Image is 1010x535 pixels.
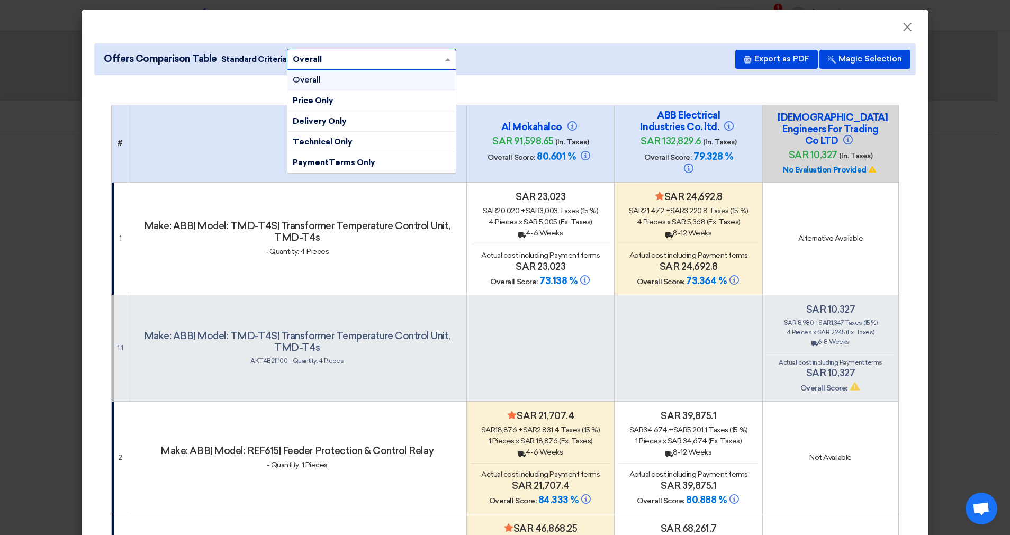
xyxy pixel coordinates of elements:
span: PaymentTerms Only [293,158,375,167]
h4: sar 24,692.8 [619,261,758,273]
h4: [DEMOGRAPHIC_DATA] Engineers For Trading Co LTD [778,112,883,147]
h4: Make: ABB| Model: TMD-T4S| Transformer Temperature Control Unit, TMD-T4s [132,330,462,353]
div: 8,980 + 1,347 Taxes (15 %) [767,318,894,328]
div: 6-8 Weeks [767,337,894,347]
span: Price Only [293,96,333,105]
span: sar [481,425,495,434]
span: 79.328 % [693,151,733,162]
td: 2 [112,401,128,514]
h4: Al Mokahalco [488,121,593,133]
span: (Ex. Taxes) [708,437,742,446]
span: (Ex. Taxes) [559,437,593,446]
span: (In. Taxes) [555,138,589,147]
span: (In. Taxes) [839,151,872,160]
span: sar [523,425,537,434]
div: 21,472 + 3,220.8 Taxes (15 %) [619,205,758,216]
span: (Ex. Taxes) [558,217,592,226]
span: Overall Score: [644,153,691,162]
h4: ABB Electrical Industries Co. ltd. [636,110,742,133]
h4: sar 24,692.8 [619,191,758,203]
h4: sar 39,875.1 [619,480,758,492]
span: sar 10,327 [789,149,837,161]
h4: sar 21,707.4 [471,480,610,492]
h4: Make: ABB| Model: TMD-T4S| Transformer Temperature Control Unit, TMD-T4s [132,220,462,243]
span: Pieces x [495,217,522,226]
span: sar [818,319,831,327]
td: 1 [112,182,128,295]
span: sar 5,368 [672,217,706,226]
div: 34,674 + 5,201.1 Taxes (15 %) [619,424,758,436]
span: 73.364 % [686,275,726,287]
span: sar 34,674 [668,437,707,446]
span: 4 [787,329,791,336]
span: Offers Comparison Table [104,52,217,66]
div: 18,876 + 2,831.4 Taxes (15 %) [471,424,610,436]
span: Pieces x [792,329,816,336]
span: sar 91,598.65 [492,135,554,147]
div: Open chat [966,493,997,524]
div: Alternative Available [767,233,894,244]
span: (Ex. Taxes) [846,329,874,336]
span: 80.601 % [537,151,575,162]
span: sar [670,206,684,215]
h4: sar 21,707.4 [471,410,610,422]
span: Overall Score: [800,384,847,393]
span: 1 [489,437,491,446]
div: 8-12 Weeks [619,228,758,239]
span: 73.138 % [539,275,577,287]
button: Magic Selection [819,50,910,69]
div: Not Available [767,452,894,463]
div: 4-6 Weeks [471,228,610,239]
span: Technical Only [293,137,353,147]
span: - Quantity: 4 Pieces [265,247,329,256]
span: Actual cost including Payment terms [481,470,600,479]
span: sar [629,425,644,434]
span: Pieces x [643,217,670,226]
span: sar [784,319,797,327]
span: 4 [637,217,642,226]
span: Overall Score: [637,277,684,286]
td: 1.1 [112,295,128,401]
th: # [112,105,128,182]
span: Pieces x [639,437,666,446]
span: 4 [489,217,494,226]
div: No Evaluation Provided [778,165,883,176]
h4: sar 10,327 [767,367,894,379]
h4: sar 46,868.25 [471,523,610,534]
span: (Ex. Taxes) [707,217,741,226]
span: × [902,19,913,40]
span: 1 [635,437,638,446]
div: 8-12 Weeks [619,447,758,458]
span: - Quantity: 1 Pieces [267,460,328,469]
span: Standard Criteria [221,53,287,65]
span: Actual cost including Payment terms [779,359,882,366]
h4: Make: ABB| Model: REF615| Feeder Protection & Control Relay [132,445,462,457]
span: sar 2,245 [817,329,845,336]
span: sar [673,425,688,434]
span: sar 132,829.6 [641,135,701,147]
span: Actual cost including Payment terms [481,251,600,260]
span: sar 18,876 [520,437,557,446]
span: Overall Score: [489,496,536,505]
span: sar [629,206,643,215]
span: Overall [293,75,321,85]
span: sar 5,005 [524,217,557,226]
h4: sar 10,327 [767,304,894,315]
span: 84.333 % [538,494,579,506]
span: Delivery Only [293,116,347,126]
h4: sar 68,261.7 [619,523,758,534]
h4: sar 39,875.1 [619,410,758,422]
button: Export as PDF [735,50,818,69]
span: Pieces x [492,437,519,446]
h4: sar 23,023 [471,191,610,203]
div: 4-6 Weeks [471,447,610,458]
h4: sar 23,023 [471,261,610,273]
span: AKT4B211100 - Quantity: 4 Pieces [250,357,344,365]
span: Overall Score: [488,153,535,162]
span: sar [526,206,540,215]
span: (In. Taxes) [703,138,736,147]
span: Overall Score: [637,496,684,505]
button: Close [894,17,921,38]
span: sar [483,206,497,215]
span: Actual cost including Payment terms [629,470,748,479]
